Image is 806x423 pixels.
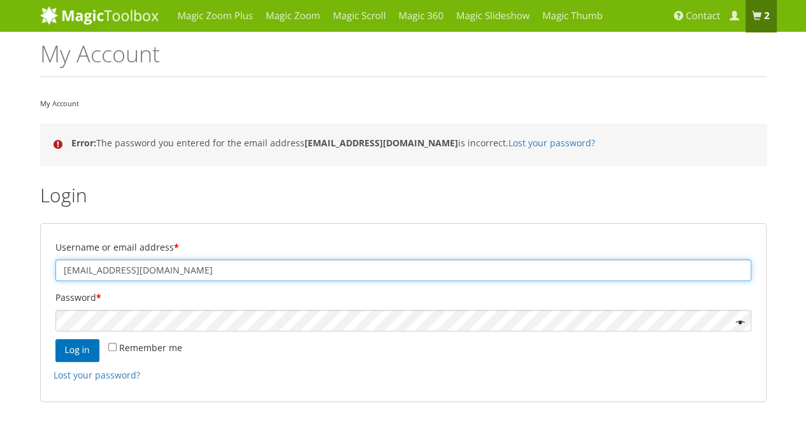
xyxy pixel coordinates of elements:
[108,343,117,351] input: Remember me
[40,41,766,77] h1: My Account
[40,96,766,111] nav: My Account
[54,369,140,381] a: Lost your password?
[764,10,770,22] b: 2
[55,339,99,362] button: Log in
[686,10,720,22] span: Contact
[40,6,159,25] img: MagicToolbox.com - Image tools for your website
[119,342,182,354] span: Remember me
[71,137,96,149] strong: Error:
[55,289,751,307] label: Password
[55,239,751,256] label: Username or email address
[305,137,458,149] strong: [EMAIL_ADDRESS][DOMAIN_NAME]
[508,137,595,149] a: Lost your password?
[40,184,766,205] h2: Login
[71,135,749,150] li: The password you entered for the email address is incorrect.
